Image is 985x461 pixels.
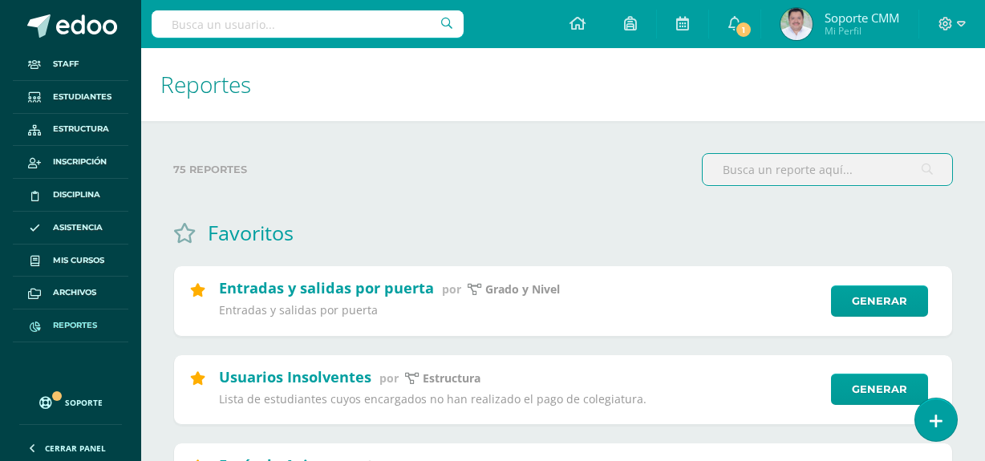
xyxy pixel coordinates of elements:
[831,374,928,405] a: Generar
[13,179,128,212] a: Disciplina
[219,278,434,297] h2: Entradas y salidas por puerta
[19,381,122,420] a: Soporte
[831,285,928,317] a: Generar
[53,58,79,71] span: Staff
[13,81,128,114] a: Estudiantes
[13,146,128,179] a: Inscripción
[53,254,104,267] span: Mis cursos
[825,10,899,26] span: Soporte CMM
[703,154,952,185] input: Busca un reporte aquí...
[53,319,97,332] span: Reportes
[53,286,96,299] span: Archivos
[45,443,106,454] span: Cerrar panel
[379,370,399,386] span: por
[442,281,461,297] span: por
[53,123,109,135] span: Estructura
[53,156,107,168] span: Inscripción
[13,114,128,147] a: Estructura
[53,221,103,234] span: Asistencia
[13,309,128,342] a: Reportes
[13,277,128,309] a: Archivos
[780,8,813,40] img: da9bed96fdbd86ad5b655bd5bd27e0c8.png
[219,392,821,406] p: Lista de estudiantes cuyos encargados no han realizado el pago de colegiatura.
[13,48,128,81] a: Staff
[13,245,128,277] a: Mis cursos
[53,91,111,103] span: Estudiantes
[219,303,821,317] p: Entradas y salidas por puerta
[65,397,103,408] span: Soporte
[160,69,251,99] span: Reportes
[173,153,689,186] label: 75 reportes
[735,21,752,38] span: 1
[53,188,100,201] span: Disciplina
[423,371,480,386] p: Estructura
[219,367,371,386] h2: Usuarios Insolventes
[485,282,560,297] p: Grado y Nivel
[13,212,128,245] a: Asistencia
[152,10,464,38] input: Busca un usuario...
[208,219,294,246] h1: Favoritos
[825,24,899,38] span: Mi Perfil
